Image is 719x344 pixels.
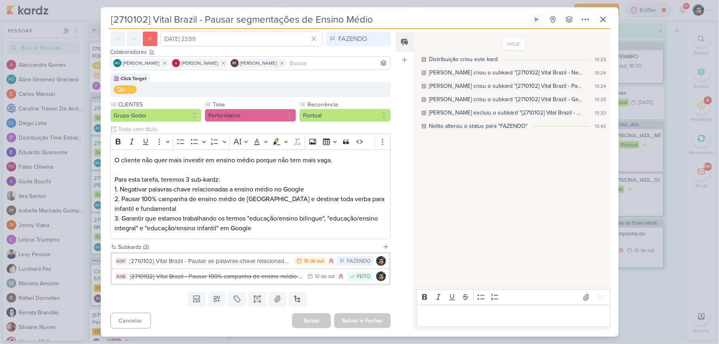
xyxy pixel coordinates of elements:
div: Este log é visível à todos no kard [422,110,426,115]
p: AG [115,62,120,66]
div: Isabella Machado Guimarães [231,59,239,67]
div: Este log é visível à todos no kard [422,57,426,62]
button: IS317 [2710102] Vital Brazil - Pausar as palavras-chave relacionadas a ensino médio no Google 10 ... [112,254,390,268]
button: Grupo Godoi [110,109,202,122]
div: QA [118,85,125,94]
div: Editor toolbar [110,134,391,149]
div: Editor editing area: main [110,149,391,240]
div: 13:33 [595,109,607,117]
div: 13:24 [595,69,607,76]
div: FAZENDO [347,257,371,265]
img: Nelito Junior [376,272,386,281]
button: IS318 [2710102] Vital Brazil - Pausar 100% campanha de ensino médio de Meta 10 de out FEITO [112,269,390,284]
input: Select a date [161,32,323,46]
div: Nelito alterou o status para "FAZENDO" [429,122,528,130]
div: IS317 [115,258,127,264]
div: Prioridade Alta [337,272,345,280]
div: FEITO [357,273,371,281]
div: Iara criou o subkard "[2710102] Vital Brazil - Garantir as palavras-chaves de Educação infantil e... [429,95,583,104]
div: 10 de out [304,259,324,264]
button: Pontual [299,109,391,122]
div: Iara excluiu o subkard "[2710102] Vital Brazil - Garantir as palavras-chaves de Educação infantil... [429,108,583,117]
span: [PERSON_NAME] [123,59,160,67]
div: IS318 [115,273,127,280]
div: Este log é visível à todos no kard [422,97,426,102]
button: Cancelar [110,313,151,329]
div: 10 de out [315,274,335,279]
div: Subkardz (2) [119,243,380,251]
div: 13:25 [595,96,607,103]
div: 13:24 [595,83,607,90]
label: Recorrência [307,100,391,109]
p: O cliente não quer mais investir em ensino médio porque não tem mais vaga. [115,155,386,175]
div: Distribuição criou este kard [429,55,498,64]
input: Buscar [288,58,389,68]
img: Alessandra Gomes [172,59,180,67]
img: Nelito Junior [376,256,386,266]
input: Texto sem título [117,125,391,134]
div: Iara criou o subkard "[2710102] Vital Brazil - Pausar 100% campanha de ensino médio de Meta" [429,82,583,90]
div: Aline Gimenez Graciano [113,59,121,67]
span: [PERSON_NAME] [182,59,218,67]
p: IM [233,62,237,66]
div: Editor toolbar [417,289,610,305]
label: CLIENTES [118,100,202,109]
label: Time [212,100,296,109]
input: Kard Sem Título [109,12,528,27]
div: [2710102] Vital Brazil - Pausar 100% campanha de ensino médio de Meta [130,272,303,281]
div: FAZENDO [338,34,367,44]
div: Editor editing area: main [417,305,610,327]
div: Ligar relógio [534,16,540,23]
div: Este log é visível à todos no kard [422,84,426,89]
div: Este log é visível à todos no kard [422,70,426,75]
div: Iara criou o subkard "[2710102] Vital Brazil - Negativar palavras-chave relacionadas a ensino méd... [429,68,583,77]
div: 13:23 [595,56,607,63]
div: Prioridade Alta [328,257,335,265]
button: Performance [205,109,296,122]
p: Para esta tarefa, teremos 3 sub-kardz: 1. Negativar palavras-chave relacionadas a ensino médio no... [115,175,386,233]
div: Click Target [121,75,147,82]
button: FAZENDO [326,32,391,46]
div: Colaboradores [110,48,391,56]
span: [PERSON_NAME] [240,59,277,67]
div: 13:42 [595,123,607,130]
div: Este log é visível à todos no kard [422,124,426,129]
div: [2710102] Vital Brazil - Pausar as palavras-chave relacionadas a ensino médio no Google [129,257,291,266]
